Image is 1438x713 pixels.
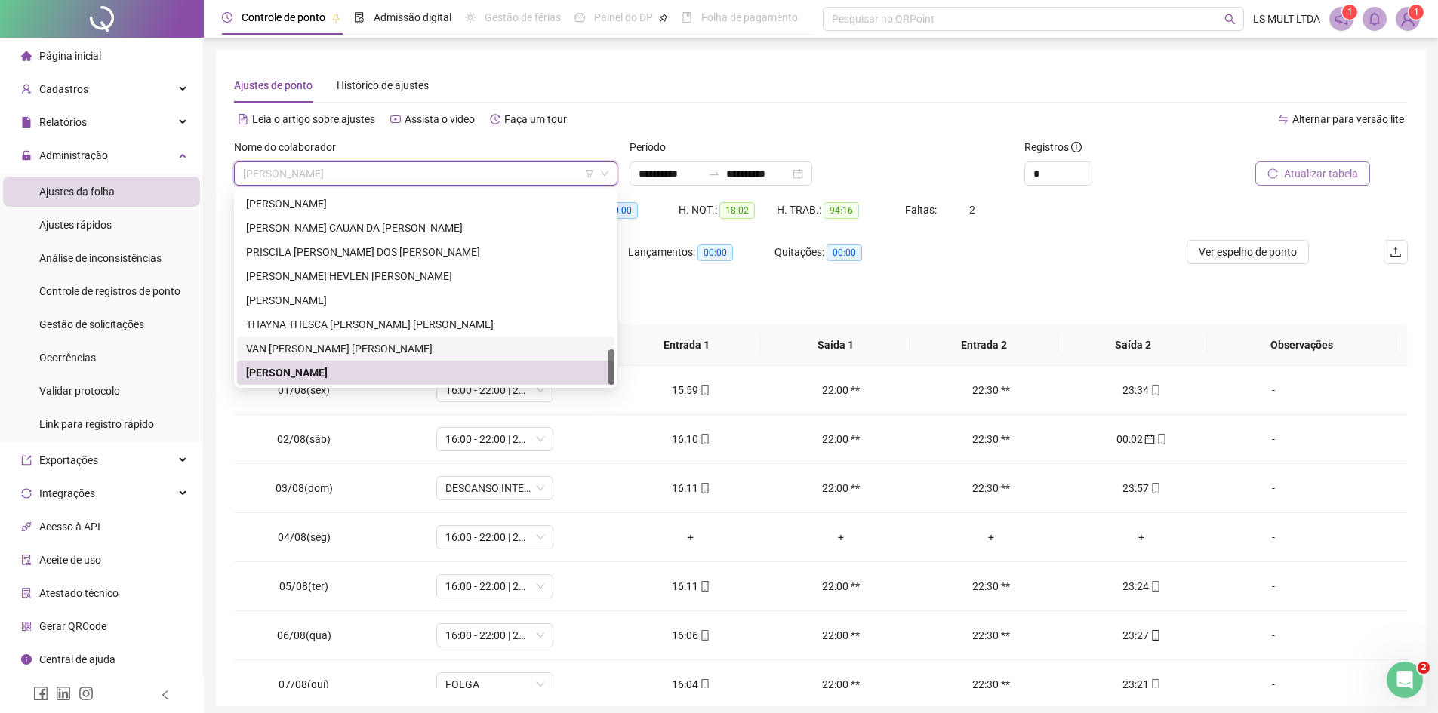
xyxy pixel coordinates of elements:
span: Análise de inconsistências [39,252,162,264]
span: Painel do DP [594,11,653,23]
span: Administração [39,149,108,161]
span: Ocorrências [39,352,96,364]
label: Nome do colaborador [234,139,346,155]
span: Observações [1219,337,1384,353]
span: file-text [238,114,248,124]
span: 01/08(sex) [278,384,330,396]
span: Relatórios [39,116,87,128]
span: notification [1335,12,1348,26]
span: 03/08(dom) [276,482,333,494]
span: mobile [698,483,710,493]
th: Observações [1207,324,1396,366]
div: - [1229,578,1318,595]
span: instagram [79,686,94,701]
span: Controle de ponto [242,11,325,23]
div: 23:24 [1079,578,1205,595]
span: 16:00 - 22:00 | 22:30 - 23:50 [445,526,544,549]
span: filter [585,169,594,178]
span: Controle de registros de ponto [39,285,180,297]
span: Alternar para versão lite [1292,113,1404,125]
div: Lançamentos: [628,244,774,261]
div: 23:57 [1079,480,1205,496]
span: Gestão de solicitações [39,318,144,330]
span: export [21,455,32,466]
span: mobile [1149,581,1161,592]
span: search [1224,14,1236,25]
span: 00:00 [602,202,638,219]
span: home [21,51,32,61]
div: 16:10 [628,431,754,447]
span: Ajustes rápidos [39,219,112,231]
div: TALISSON HENRIQUE MAGALHÃES DE SOUSA [237,288,614,312]
span: mobile [1149,630,1161,641]
div: Quitações: [774,244,921,261]
th: Saída 2 [1058,324,1207,366]
div: THAYNA THESCA BARROSO SOARES [237,312,614,337]
span: sun [465,12,476,23]
span: reload [1267,168,1278,179]
span: 1 [1414,7,1419,17]
span: Validar protocolo [39,385,120,397]
div: [PERSON_NAME] [246,364,605,381]
span: 2 [1418,662,1430,674]
span: 00:00 [697,244,733,261]
span: info-circle [1071,142,1082,152]
span: pushpin [659,14,668,23]
div: 16:04 [628,676,754,693]
div: VAN WILLIHAM BORGES CAVALCANTE [237,337,614,361]
div: WESLEY BEZERRA DA SILVA [237,361,614,385]
span: mobile [1149,679,1161,690]
span: 00:00 [827,244,862,261]
span: Registros [1024,139,1082,155]
div: - [1229,480,1318,496]
span: Link para registro rápido [39,418,154,430]
span: file-done [354,12,365,23]
span: sync [21,488,32,499]
span: book [682,12,692,23]
div: [PERSON_NAME] [246,292,605,309]
button: Ver espelho de ponto [1187,240,1309,264]
span: Ver espelho de ponto [1199,244,1297,260]
span: 07/08(qui) [279,678,329,690]
div: PRISCILA MARIA DOS SANTOS DA SILVA [237,240,614,264]
div: + [1079,529,1205,546]
span: left [160,690,171,700]
span: Ajustes da folha [39,186,115,198]
span: mobile [1149,385,1161,395]
div: PABLO CAUAN DA SILVA COSTA [237,216,614,240]
span: Exportações [39,454,98,466]
span: Acesso à API [39,521,100,533]
span: mobile [1149,483,1161,493]
div: [PERSON_NAME] CAUAN DA [PERSON_NAME] [246,220,605,236]
th: Entrada 2 [910,324,1058,366]
div: - [1229,431,1318,447]
div: - [1229,382,1318,398]
span: Aceite de uso [39,554,101,566]
span: Central de ajuda [39,653,115,665]
span: youtube [390,114,401,124]
span: Página inicial [39,50,101,62]
span: linkedin [56,686,71,701]
div: 16:06 [628,627,754,644]
span: api [21,521,32,532]
span: swap [1278,114,1289,124]
span: 16:00 - 22:00 | 22:30 - 23:50 [445,575,544,598]
span: LS MULT LTDA [1253,11,1320,27]
span: 04/08(seg) [278,531,331,543]
div: THAYNA THESCA [PERSON_NAME] [PERSON_NAME] [246,316,605,333]
div: + [628,529,754,546]
div: 16:11 [628,480,754,496]
span: Cadastros [39,83,88,95]
span: audit [21,555,32,565]
sup: 1 [1342,5,1357,20]
span: swap-right [708,167,720,180]
span: Faltas: [905,204,939,216]
div: 00:02 [1079,431,1205,447]
span: 16:00 - 22:00 | 22:30 - 23:50 [445,428,544,450]
label: Período [630,139,676,155]
div: - [1229,676,1318,693]
span: WESLEY BEZERRA DA SILVA [243,162,608,185]
span: lock [21,150,32,161]
button: Atualizar tabela [1255,161,1370,186]
sup: Atualize o seu contato no menu Meus Dados [1409,5,1424,20]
